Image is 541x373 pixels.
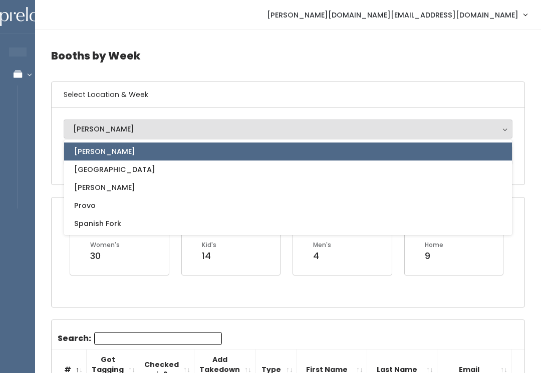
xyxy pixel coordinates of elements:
span: [PERSON_NAME] [74,146,135,157]
button: [PERSON_NAME] [64,119,512,138]
span: [GEOGRAPHIC_DATA] [74,164,155,175]
span: [PERSON_NAME] [74,182,135,193]
div: Men's [313,240,331,249]
span: Spanish Fork [74,218,121,229]
div: [PERSON_NAME] [73,123,503,134]
span: [PERSON_NAME][DOMAIN_NAME][EMAIL_ADDRESS][DOMAIN_NAME] [267,9,518,20]
div: 9 [425,249,443,262]
label: Search: [58,332,222,345]
div: 4 [313,249,331,262]
span: Provo [74,200,96,211]
div: 30 [90,249,120,262]
div: 14 [202,249,216,262]
div: Kid's [202,240,216,249]
div: Women's [90,240,120,249]
h6: Select Location & Week [52,82,524,107]
input: Search: [94,332,222,345]
div: Home [425,240,443,249]
a: [PERSON_NAME][DOMAIN_NAME][EMAIL_ADDRESS][DOMAIN_NAME] [257,4,537,25]
h4: Booths by Week [51,42,525,69]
